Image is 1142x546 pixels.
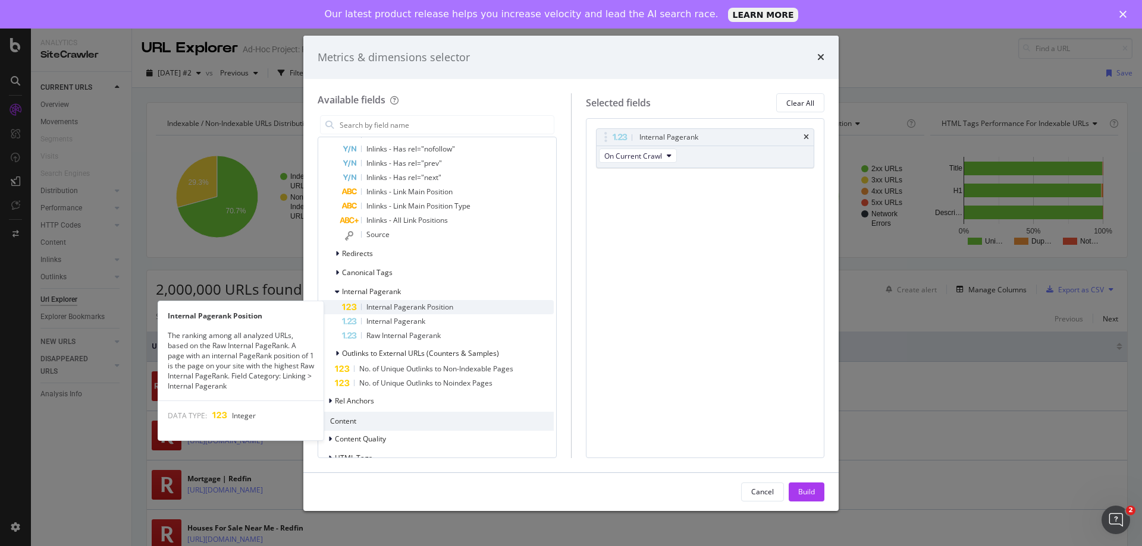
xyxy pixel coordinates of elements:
[366,302,453,312] span: Internal Pagerank Position
[325,8,719,20] div: Our latest product release helps you increase velocity and lead the AI search race.
[1119,11,1131,18] div: Close
[303,36,839,511] div: modal
[338,116,554,134] input: Search by field name
[359,378,492,388] span: No. of Unique Outlinks to Noindex Pages
[728,8,799,22] a: LEARN MORE
[798,487,815,497] div: Build
[366,330,441,340] span: Raw Internal Pagerank
[1126,506,1135,515] span: 2
[366,316,425,326] span: Internal Pagerank
[366,158,442,168] span: Inlinks - Has rel="prev"
[359,364,513,374] span: No. of Unique Outlinks to Non-Indexable Pages
[366,172,441,182] span: Inlinks - Has rel="next"
[639,131,698,143] div: Internal Pagerank
[604,151,662,161] span: On Current Crawl
[342,248,373,258] span: Redirects
[366,201,470,211] span: Inlinks - Link Main Position Type
[342,286,401,296] span: Internal Pagerank
[786,98,814,108] div: Clear All
[817,50,824,65] div: times
[318,93,385,106] div: Available fields
[596,128,815,168] div: Internal PageranktimesOn Current Crawl
[776,93,824,112] button: Clear All
[335,396,374,406] span: Rel Anchors
[751,487,774,497] div: Cancel
[158,330,324,392] div: The ranking among all analyzed URLs, based on the Raw Internal PageRank. A page with an internal ...
[342,267,393,277] span: Canonical Tags
[741,482,784,501] button: Cancel
[366,215,448,225] span: Inlinks - All Link Positions
[1102,506,1130,534] iframe: Intercom live chat
[804,134,809,141] div: times
[342,348,499,358] span: Outlinks to External URLs (Counters & Samples)
[318,50,470,65] div: Metrics & dimensions selector
[366,229,390,239] span: Source
[335,453,372,463] span: HTML Tags
[789,482,824,501] button: Build
[321,412,554,431] div: Content
[335,434,386,444] span: Content Quality
[599,149,677,163] button: On Current Crawl
[366,144,455,154] span: Inlinks - Has rel="nofollow"
[366,187,453,197] span: Inlinks - Link Main Position
[158,311,324,321] div: Internal Pagerank Position
[586,96,651,110] div: Selected fields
